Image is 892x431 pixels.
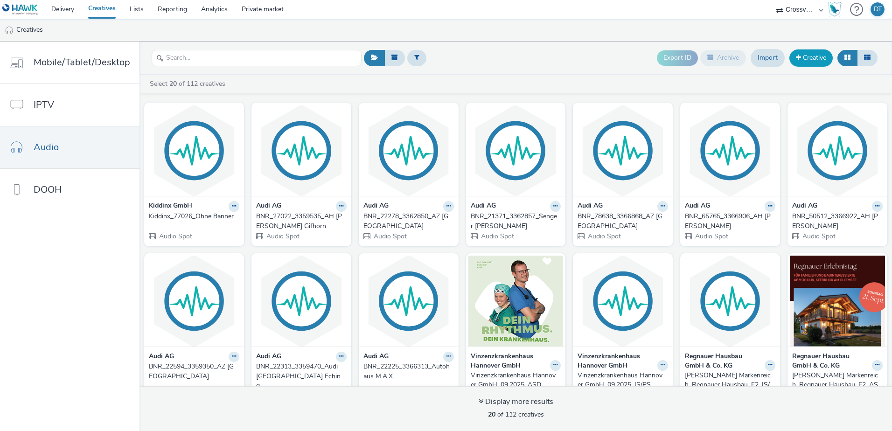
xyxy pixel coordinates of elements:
img: BNR_22225_3366313_Autohaus M.A.X. visual [361,256,456,347]
img: Vinzenzkrankenhaus Hannover GmbH_09.2025_IS/PS visual [575,256,670,347]
a: Vinzenzkrankenhaus Hannover GmbH_09.2025_IS/PS [578,371,668,390]
div: Vinzenzkrankenhaus Hannover GmbH_09.2025_ASD [471,371,557,390]
strong: Audi AG [363,201,389,212]
img: Vinzenzkrankenhaus Hannover GmbH_09.2025_ASD visual [468,256,564,347]
img: BNR_78638_3366868_AZ Halle Süd visual [575,105,670,196]
strong: Audi AG [363,352,389,362]
div: BNR_22313_3359470_Audi [GEOGRAPHIC_DATA] Eching [256,362,343,390]
a: Select of 112 creatives [149,79,229,88]
img: BNR_22594_3359350_AZ Wolfsburg visual [146,256,242,347]
div: [PERSON_NAME] Markenreich_Regnauer Hausbau_F2_IS/PS_EA-72961-75744 [685,371,772,399]
a: BNR_22594_3359350_AZ [GEOGRAPHIC_DATA] [149,362,239,381]
a: BNR_22225_3366313_Autohaus M.A.X. [363,362,454,381]
strong: Regnauer Hausbau GmbH & Co. KG [792,352,870,371]
a: BNR_65765_3366906_AH [PERSON_NAME] [685,212,775,231]
a: BNR_27022_3359535_AH [PERSON_NAME] Gifhorn [256,212,347,231]
img: Hawk Academy [828,2,842,17]
div: BNR_78638_3366868_AZ [GEOGRAPHIC_DATA] [578,212,664,231]
strong: Audi AG [685,201,710,212]
div: Vinzenzkrankenhaus Hannover GmbH_09.2025_IS/PS [578,371,664,390]
strong: Audi AG [792,201,817,212]
strong: Regnauer Hausbau GmbH & Co. KG [685,352,762,371]
a: BNR_78638_3366868_AZ [GEOGRAPHIC_DATA] [578,212,668,231]
span: Audio [34,140,59,154]
img: BNR_22313_3359470_Audi München Eching visual [254,256,349,347]
img: Lehnen Markenreich_Regnauer Hausbau_F2_IS/PS_EA-72961-75744 visual [683,256,778,347]
button: Export ID [657,50,698,65]
div: BNR_27022_3359535_AH [PERSON_NAME] Gifhorn [256,212,343,231]
strong: 20 [488,410,495,419]
img: BNR_65765_3366906_AH Stegelmann visual [683,105,778,196]
div: BNR_22278_3362850_AZ [GEOGRAPHIC_DATA] [363,212,450,231]
span: Audio Spot [158,232,192,241]
div: Display more results [479,396,553,407]
img: undefined Logo [2,4,38,15]
span: Audio Spot [373,232,407,241]
span: DOOH [34,183,62,196]
img: Lehnen Markenreich_Regnauer Hausbau_F2_ASD_EA-72961-75744 visual [790,256,885,347]
span: Audio Spot [265,232,300,241]
strong: Vinzenzkrankenhaus Hannover GmbH [471,352,548,371]
span: IPTV [34,98,54,111]
span: Audio Spot [801,232,836,241]
a: BNR_21371_3362857_Senger [PERSON_NAME] [471,212,561,231]
a: BNR_22313_3359470_Audi [GEOGRAPHIC_DATA] Eching [256,362,347,390]
a: Creative [789,49,833,66]
strong: Vinzenzkrankenhaus Hannover GmbH [578,352,655,371]
strong: 20 [169,79,177,88]
img: audio [5,26,14,35]
img: Kiddinx_77026_Ohne Banner visual [146,105,242,196]
span: of 112 creatives [488,410,544,419]
div: [PERSON_NAME] Markenreich_Regnauer Hausbau_F2_ASD_EA-72961-75744 [792,371,879,399]
a: Vinzenzkrankenhaus Hannover GmbH_09.2025_ASD [471,371,561,390]
div: DT [874,2,882,16]
strong: Audi AG [471,201,496,212]
strong: Kiddinx GmbH [149,201,192,212]
a: Kiddinx_77026_Ohne Banner [149,212,239,221]
button: Grid [837,50,857,66]
div: BNR_65765_3366906_AH [PERSON_NAME] [685,212,772,231]
button: Archive [700,50,746,66]
strong: Audi AG [256,352,281,362]
div: BNR_22225_3366313_Autohaus M.A.X. [363,362,450,381]
input: Search... [152,50,362,66]
span: Audio Spot [587,232,621,241]
a: Import [751,49,785,67]
a: [PERSON_NAME] Markenreich_Regnauer Hausbau_F2_IS/PS_EA-72961-75744 [685,371,775,399]
a: BNR_22278_3362850_AZ [GEOGRAPHIC_DATA] [363,212,454,231]
strong: Audi AG [149,352,174,362]
span: Audio Spot [694,232,728,241]
strong: Audi AG [256,201,281,212]
div: BNR_21371_3362857_Senger [PERSON_NAME] [471,212,557,231]
a: [PERSON_NAME] Markenreich_Regnauer Hausbau_F2_ASD_EA-72961-75744 [792,371,883,399]
strong: Audi AG [578,201,603,212]
img: BNR_21371_3362857_Senger Lingen visual [468,105,564,196]
img: BNR_22278_3362850_AZ Bielefeld visual [361,105,456,196]
button: Table [857,50,878,66]
span: Audio Spot [480,232,514,241]
div: BNR_50512_3366922_AH [PERSON_NAME] [792,212,879,231]
img: BNR_27022_3359535_AH Kühl Gifhorn visual [254,105,349,196]
span: Mobile/Tablet/Desktop [34,56,130,69]
div: BNR_22594_3359350_AZ [GEOGRAPHIC_DATA] [149,362,236,381]
a: Hawk Academy [828,2,845,17]
img: BNR_50512_3366922_AH Weeber visual [790,105,885,196]
div: Kiddinx_77026_Ohne Banner [149,212,236,221]
a: BNR_50512_3366922_AH [PERSON_NAME] [792,212,883,231]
